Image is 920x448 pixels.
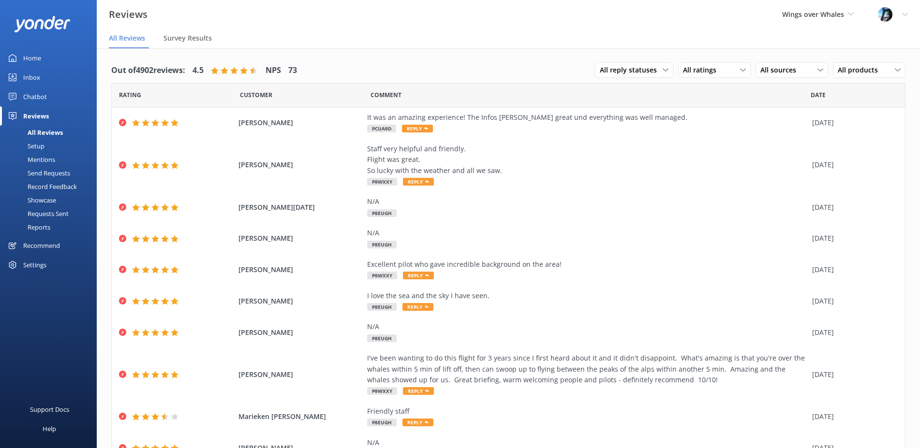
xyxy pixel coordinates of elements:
div: Friendly staff [367,406,807,417]
span: Marieken [PERSON_NAME] [238,411,363,422]
span: [PERSON_NAME][DATE] [238,202,363,213]
span: Date [811,90,826,100]
span: Wings over Whales [782,10,844,19]
span: PCUA9D [367,125,396,132]
div: Settings [23,255,46,275]
div: [DATE] [812,159,893,170]
div: Showcase [6,193,56,207]
span: All reply statuses [600,65,663,75]
a: All Reviews [6,126,97,139]
span: [PERSON_NAME] [238,159,363,170]
div: N/A [367,437,807,448]
span: Question [371,90,401,100]
span: All Reviews [109,33,145,43]
span: Reply [402,125,433,132]
span: Date [119,90,141,100]
div: Excellent pilot who gave incredible background on the area! [367,259,807,270]
div: Help [43,419,56,438]
span: P8EUGH [367,209,397,217]
span: All sources [760,65,802,75]
span: P8EUGH [367,334,397,342]
div: Send Requests [6,166,70,180]
a: Showcase [6,193,97,207]
div: [DATE] [812,296,893,306]
span: Reply [403,178,434,186]
span: All ratings [683,65,722,75]
span: [PERSON_NAME] [238,264,363,275]
span: P9WXXY [367,178,397,186]
div: [DATE] [812,233,893,244]
div: Home [23,48,41,68]
span: P9WXXY [367,387,397,395]
span: [PERSON_NAME] [238,296,363,306]
div: [DATE] [812,117,893,128]
div: I've been wanting to do this flight for 3 years since I first heard about it and it didn't disapp... [367,353,807,385]
span: P8EUGH [367,241,397,248]
div: N/A [367,196,807,207]
span: Survey Results [163,33,212,43]
span: Reply [402,303,433,311]
a: Requests Sent [6,207,97,220]
div: I love the sea and the sky I have seen. [367,290,807,301]
h4: 73 [288,64,297,77]
span: [PERSON_NAME] [238,233,363,244]
div: [DATE] [812,369,893,380]
div: Reports [6,220,50,234]
span: Reply [402,419,433,426]
h4: 4.5 [193,64,204,77]
div: Recommend [23,236,60,255]
div: [DATE] [812,202,893,213]
div: It was an amazing experience! The Infos [PERSON_NAME] great und everything was well managed. [367,112,807,123]
h4: Out of 4902 reviews: [111,64,185,77]
div: Record Feedback [6,180,77,193]
span: [PERSON_NAME] [238,369,363,380]
div: [DATE] [812,411,893,422]
img: yonder-white-logo.png [15,16,70,32]
span: Reply [403,272,434,279]
a: Reports [6,220,97,234]
div: N/A [367,228,807,238]
div: N/A [367,321,807,332]
a: Mentions [6,153,97,166]
div: Chatbot [23,87,47,106]
div: Setup [6,139,45,153]
span: All products [838,65,884,75]
img: 145-1635463833.jpg [878,7,892,22]
a: Send Requests [6,166,97,180]
span: P8EUGH [367,303,397,311]
div: [DATE] [812,264,893,275]
h3: Reviews [109,7,148,22]
a: Setup [6,139,97,153]
span: P9WXXY [367,272,397,279]
div: Mentions [6,153,55,166]
div: Support Docs [30,400,69,419]
div: Staff very helpful and friendly. Flight was great. So lucky with the weather and all we saw. [367,144,807,176]
span: [PERSON_NAME] [238,117,363,128]
span: Date [240,90,272,100]
div: Requests Sent [6,207,69,220]
h4: NPS [266,64,281,77]
div: Inbox [23,68,40,87]
span: P8EUGH [367,419,397,426]
div: [DATE] [812,327,893,338]
span: [PERSON_NAME] [238,327,363,338]
div: All Reviews [6,126,63,139]
a: Record Feedback [6,180,97,193]
span: Reply [403,387,434,395]
div: Reviews [23,106,49,126]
